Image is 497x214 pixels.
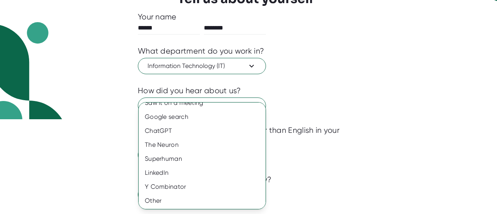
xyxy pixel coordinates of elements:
div: Y Combinator [139,180,271,194]
div: Superhuman [139,152,271,166]
div: LinkedIn [139,166,271,180]
div: Google search [139,110,271,124]
div: Other [139,194,271,208]
div: ChatGPT [139,124,271,138]
div: The Neuron [139,138,271,152]
div: Saw it on a meeting [139,96,271,110]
